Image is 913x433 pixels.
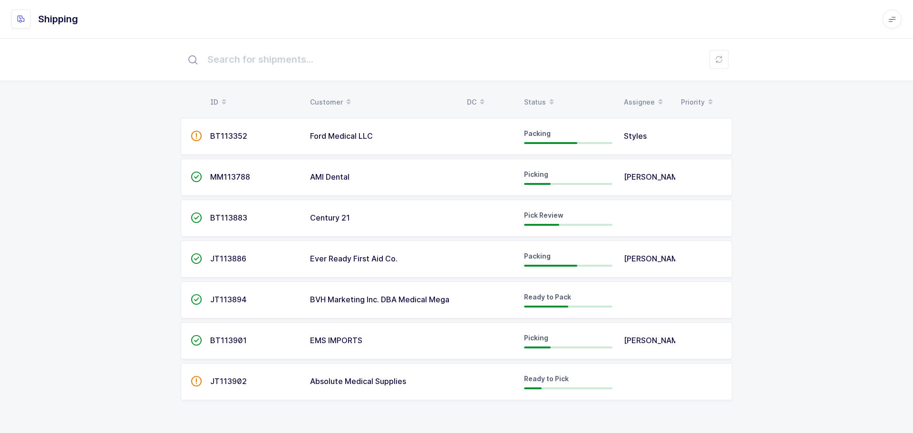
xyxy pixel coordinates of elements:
span: [PERSON_NAME] [624,336,686,345]
span: BT113352 [210,131,247,141]
span:  [191,254,202,263]
span:  [191,376,202,386]
span: EMS IMPORTS [310,336,362,345]
span: [PERSON_NAME] [624,172,686,182]
span:  [191,131,202,141]
span:  [191,213,202,222]
span: JT113894 [210,295,247,304]
span: Absolute Medical Supplies [310,376,406,386]
span: Packing [524,252,551,260]
span: BVH Marketing Inc. DBA Medical Mega [310,295,449,304]
span: Picking [524,170,548,178]
span: Ford Medical LLC [310,131,373,141]
input: Search for shipments... [181,44,732,75]
span: Picking [524,334,548,342]
span: Pick Review [524,211,563,219]
span:  [191,172,202,182]
span: BT113883 [210,213,247,222]
div: Assignee [624,94,670,110]
span: JT113886 [210,254,246,263]
span:  [191,336,202,345]
span: MM113788 [210,172,250,182]
span: BT113901 [210,336,247,345]
span: Ready to Pack [524,293,571,301]
span: JT113902 [210,376,247,386]
span: Packing [524,129,551,137]
span: Century 21 [310,213,350,222]
span: Ready to Pick [524,375,569,383]
div: Priority [681,94,727,110]
span: [PERSON_NAME] [624,254,686,263]
div: Status [524,94,612,110]
span: Styles [624,131,647,141]
div: ID [210,94,299,110]
span: AMI Dental [310,172,350,182]
h1: Shipping [38,11,78,27]
span: Ever Ready First Aid Co. [310,254,398,263]
span:  [191,295,202,304]
div: Customer [310,94,456,110]
div: DC [467,94,513,110]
